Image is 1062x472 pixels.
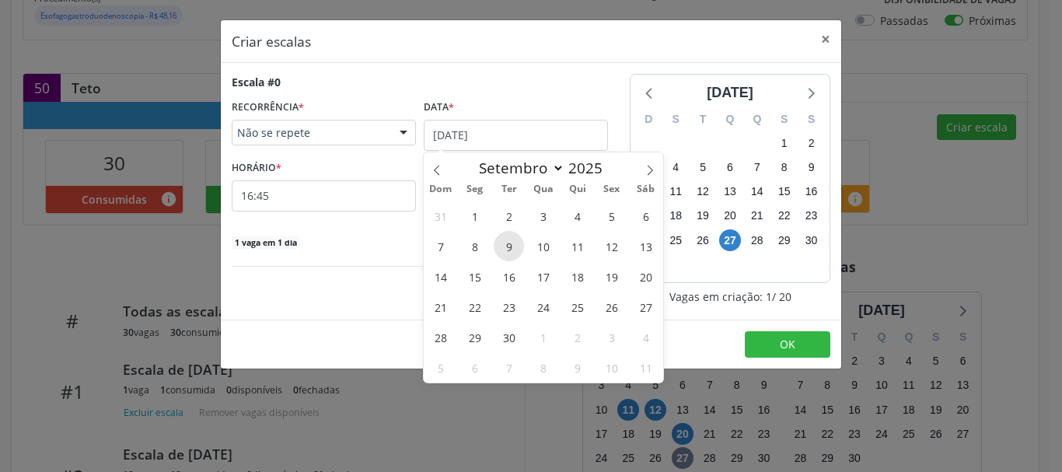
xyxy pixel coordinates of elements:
[494,322,524,352] span: Setembro 30, 2025
[801,132,823,154] span: sábado, 2 de agosto de 2025
[528,201,558,231] span: Setembro 3, 2025
[692,229,714,251] span: terça-feira, 26 de agosto de 2025
[564,158,616,178] input: Year
[692,181,714,203] span: terça-feira, 12 de agosto de 2025
[596,201,627,231] span: Setembro 5, 2025
[232,180,416,212] input: 00:00
[692,205,714,227] span: terça-feira, 19 de agosto de 2025
[494,231,524,261] span: Setembro 9, 2025
[719,157,741,179] span: quarta-feira, 6 de agosto de 2025
[596,322,627,352] span: Outubro 3, 2025
[492,184,526,194] span: Ter
[774,157,795,179] span: sexta-feira, 8 de agosto de 2025
[596,292,627,322] span: Setembro 26, 2025
[631,201,661,231] span: Setembro 6, 2025
[630,288,830,305] div: Vagas em criação: 1
[459,322,490,352] span: Setembro 29, 2025
[746,205,768,227] span: quinta-feira, 21 de agosto de 2025
[459,261,490,292] span: Setembro 15, 2025
[425,261,456,292] span: Setembro 14, 2025
[459,231,490,261] span: Setembro 8, 2025
[232,236,300,249] span: 1 vaga em 1 dia
[635,107,662,131] div: D
[810,20,841,58] button: Close
[631,231,661,261] span: Setembro 13, 2025
[562,261,592,292] span: Setembro 18, 2025
[232,96,304,120] label: RECORRÊNCIA
[471,157,564,179] select: Month
[425,201,456,231] span: Agosto 31, 2025
[494,292,524,322] span: Setembro 23, 2025
[774,229,795,251] span: sexta-feira, 29 de agosto de 2025
[743,107,770,131] div: Q
[692,157,714,179] span: terça-feira, 5 de agosto de 2025
[719,181,741,203] span: quarta-feira, 13 de agosto de 2025
[665,181,686,203] span: segunda-feira, 11 de agosto de 2025
[745,331,830,358] button: OK
[562,201,592,231] span: Setembro 4, 2025
[662,107,690,131] div: S
[801,229,823,251] span: sábado, 30 de agosto de 2025
[425,352,456,383] span: Outubro 5, 2025
[780,337,795,351] span: OK
[528,261,558,292] span: Setembro 17, 2025
[425,292,456,322] span: Setembro 21, 2025
[774,181,795,203] span: sexta-feira, 15 de agosto de 2025
[562,352,592,383] span: Outubro 9, 2025
[528,352,558,383] span: Outubro 8, 2025
[746,157,768,179] span: quinta-feira, 7 de agosto de 2025
[526,184,561,194] span: Qua
[425,231,456,261] span: Setembro 7, 2025
[424,96,454,120] label: Data
[424,184,458,194] span: Dom
[770,107,798,131] div: S
[459,352,490,383] span: Outubro 6, 2025
[458,184,492,194] span: Seg
[717,107,744,131] div: Q
[424,120,608,151] input: Selecione uma data
[528,292,558,322] span: Setembro 24, 2025
[237,125,384,141] span: Não se repete
[774,132,795,154] span: sexta-feira, 1 de agosto de 2025
[232,31,311,51] h5: Criar escalas
[801,205,823,227] span: sábado, 23 de agosto de 2025
[631,261,661,292] span: Setembro 20, 2025
[596,261,627,292] span: Setembro 19, 2025
[562,292,592,322] span: Setembro 25, 2025
[232,74,281,90] div: Escala #0
[459,201,490,231] span: Setembro 1, 2025
[528,231,558,261] span: Setembro 10, 2025
[459,292,490,322] span: Setembro 22, 2025
[528,322,558,352] span: Outubro 1, 2025
[746,229,768,251] span: quinta-feira, 28 de agosto de 2025
[596,352,627,383] span: Outubro 10, 2025
[494,352,524,383] span: Outubro 7, 2025
[596,231,627,261] span: Setembro 12, 2025
[700,82,760,103] div: [DATE]
[772,288,791,305] span: / 20
[798,107,825,131] div: S
[665,157,686,179] span: segunda-feira, 4 de agosto de 2025
[631,292,661,322] span: Setembro 27, 2025
[562,322,592,352] span: Outubro 2, 2025
[801,157,823,179] span: sábado, 9 de agosto de 2025
[631,322,661,352] span: Outubro 4, 2025
[425,322,456,352] span: Setembro 28, 2025
[665,205,686,227] span: segunda-feira, 18 de agosto de 2025
[665,229,686,251] span: segunda-feira, 25 de agosto de 2025
[562,231,592,261] span: Setembro 11, 2025
[719,229,741,251] span: quarta-feira, 27 de agosto de 2025
[629,184,663,194] span: Sáb
[561,184,595,194] span: Qui
[232,156,281,180] label: HORÁRIO
[690,107,717,131] div: T
[774,205,795,227] span: sexta-feira, 22 de agosto de 2025
[494,261,524,292] span: Setembro 16, 2025
[719,205,741,227] span: quarta-feira, 20 de agosto de 2025
[494,201,524,231] span: Setembro 2, 2025
[595,184,629,194] span: Sex
[746,181,768,203] span: quinta-feira, 14 de agosto de 2025
[631,352,661,383] span: Outubro 11, 2025
[801,181,823,203] span: sábado, 16 de agosto de 2025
